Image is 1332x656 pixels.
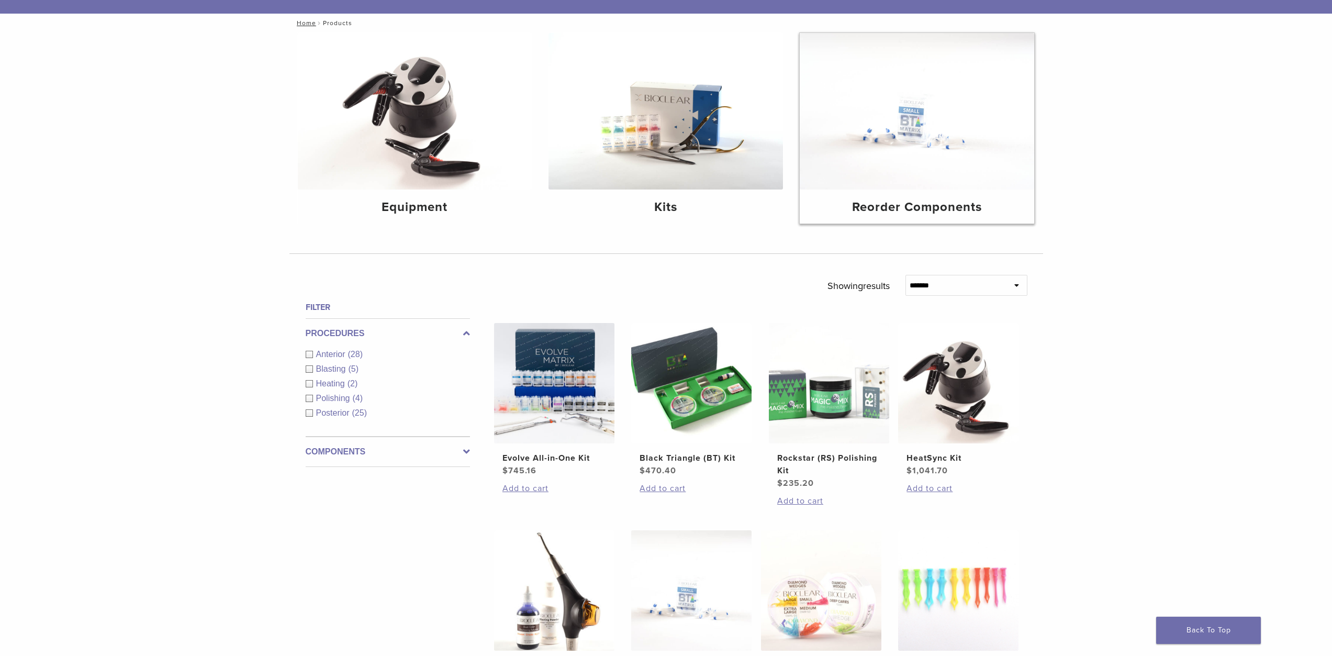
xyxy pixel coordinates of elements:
[898,323,1020,477] a: HeatSync KitHeatSync Kit $1,041.70
[906,452,1010,464] h2: HeatSync Kit
[306,198,524,217] h4: Equipment
[898,323,1018,443] img: HeatSync Kit
[549,33,783,224] a: Kits
[502,465,536,476] bdi: 745.16
[352,408,367,417] span: (25)
[316,394,353,403] span: Polishing
[494,323,615,477] a: Evolve All-in-One KitEvolve All-in-One Kit $745.16
[777,478,814,488] bdi: 235.20
[306,446,470,458] label: Components
[777,478,783,488] span: $
[494,530,614,651] img: Blaster Kit
[640,465,645,476] span: $
[631,323,753,477] a: Black Triangle (BT) KitBlack Triangle (BT) Kit $470.40
[316,350,348,359] span: Anterior
[906,465,948,476] bdi: 1,041.70
[502,465,508,476] span: $
[306,327,470,340] label: Procedures
[316,379,348,388] span: Heating
[348,364,359,373] span: (5)
[502,482,606,495] a: Add to cart: “Evolve All-in-One Kit”
[502,452,606,464] h2: Evolve All-in-One Kit
[800,33,1034,224] a: Reorder Components
[777,495,881,507] a: Add to cart: “Rockstar (RS) Polishing Kit”
[316,364,349,373] span: Blasting
[298,33,532,190] img: Equipment
[768,323,890,490] a: Rockstar (RS) Polishing KitRockstar (RS) Polishing Kit $235.20
[348,379,358,388] span: (2)
[316,408,352,417] span: Posterior
[631,323,752,443] img: Black Triangle (BT) Kit
[494,323,614,443] img: Evolve All-in-One Kit
[769,323,889,443] img: Rockstar (RS) Polishing Kit
[898,530,1018,651] img: Diamond Wedge and Long Diamond Wedge
[800,33,1034,190] img: Reorder Components
[640,452,743,464] h2: Black Triangle (BT) Kit
[549,33,783,190] img: Kits
[777,452,881,477] h2: Rockstar (RS) Polishing Kit
[640,465,676,476] bdi: 470.40
[906,465,912,476] span: $
[557,198,775,217] h4: Kits
[306,301,470,314] h4: Filter
[906,482,1010,495] a: Add to cart: “HeatSync Kit”
[348,350,363,359] span: (28)
[1156,617,1261,644] a: Back To Top
[808,198,1026,217] h4: Reorder Components
[316,20,323,26] span: /
[289,14,1043,32] nav: Products
[294,19,316,27] a: Home
[298,33,532,224] a: Equipment
[827,275,890,297] p: Showing results
[352,394,363,403] span: (4)
[761,530,881,651] img: Diamond Wedge Kits
[631,530,752,651] img: BT Matrix Series
[640,482,743,495] a: Add to cart: “Black Triangle (BT) Kit”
